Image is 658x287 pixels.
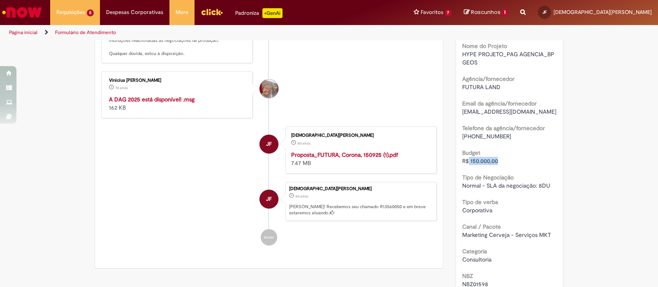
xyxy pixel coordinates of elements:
[295,194,308,199] span: 8d atrás
[462,157,498,165] span: R$ 150.000,00
[109,78,246,83] div: Vinicius [PERSON_NAME]
[291,133,428,138] div: [DEMOGRAPHIC_DATA][PERSON_NAME]
[291,151,398,158] a: Proposta_FUTURA, Corona, 150925 (1).pdf
[542,9,547,15] span: JF
[462,248,487,255] b: Categoria
[235,8,283,18] div: Padroniza
[462,75,514,83] b: Agência/fornecedor
[297,141,310,146] time: 23/09/2025 14:48:42
[462,272,473,280] b: NBZ
[87,9,94,16] span: 5
[1,4,43,21] img: ServiceNow
[115,85,128,90] time: 24/09/2025 12:32:49
[295,194,308,199] time: 23/09/2025 16:00:17
[462,133,511,140] span: [PHONE_NUMBER]
[259,135,278,154] div: Jaine Fonseca
[289,204,432,216] p: [PERSON_NAME]! Recebemos seu chamado R13560050 e em breve estaremos atuando.
[462,124,545,132] b: Telefone da agência/fornecedor
[266,189,272,209] span: JF
[115,85,128,90] span: 7d atrás
[55,29,116,36] a: Formulário de Atendimento
[554,9,652,16] span: [DEMOGRAPHIC_DATA][PERSON_NAME]
[101,182,437,221] li: Jaine Fonseca
[109,95,246,112] div: 162 KB
[9,29,37,36] a: Página inicial
[462,223,501,230] b: Canal / Pacote
[462,207,492,214] span: Corporativa
[109,96,195,103] a: A DAG 2025 está disponível! .msg
[445,9,452,16] span: 7
[297,141,310,146] span: 8d atrás
[56,8,85,16] span: Requisições
[462,42,507,50] b: Nome do Projeto
[421,8,443,16] span: Favoritos
[291,151,428,167] div: 7.47 MB
[6,25,433,40] ul: Trilhas de página
[259,79,278,98] div: Vinicius Rafael De Souza
[289,186,432,191] div: [DEMOGRAPHIC_DATA][PERSON_NAME]
[259,190,278,209] div: Jaine Fonseca
[266,134,272,154] span: JF
[462,182,550,189] span: Normal - SLA da negociação: 8DU
[471,8,500,16] span: Rascunhos
[462,149,480,156] b: Budget
[106,8,163,16] span: Despesas Corporativas
[176,8,188,16] span: More
[262,8,283,18] p: +GenAi
[462,231,551,239] span: Marketing Cerveja - Serviços MKT
[462,83,500,91] span: FUTURA LAND
[502,9,508,16] span: 1
[462,51,556,66] span: HYPE PROJETO_PAG AGENCIA_BP GEOS
[462,100,537,107] b: Email da agência/fornecedor
[462,256,491,263] span: Consultoria
[462,108,556,115] span: [EMAIL_ADDRESS][DOMAIN_NAME]
[464,9,508,16] a: Rascunhos
[201,6,223,18] img: click_logo_yellow_360x200.png
[462,174,514,181] b: Tipo de Negociação
[462,198,498,206] b: Tipo de verba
